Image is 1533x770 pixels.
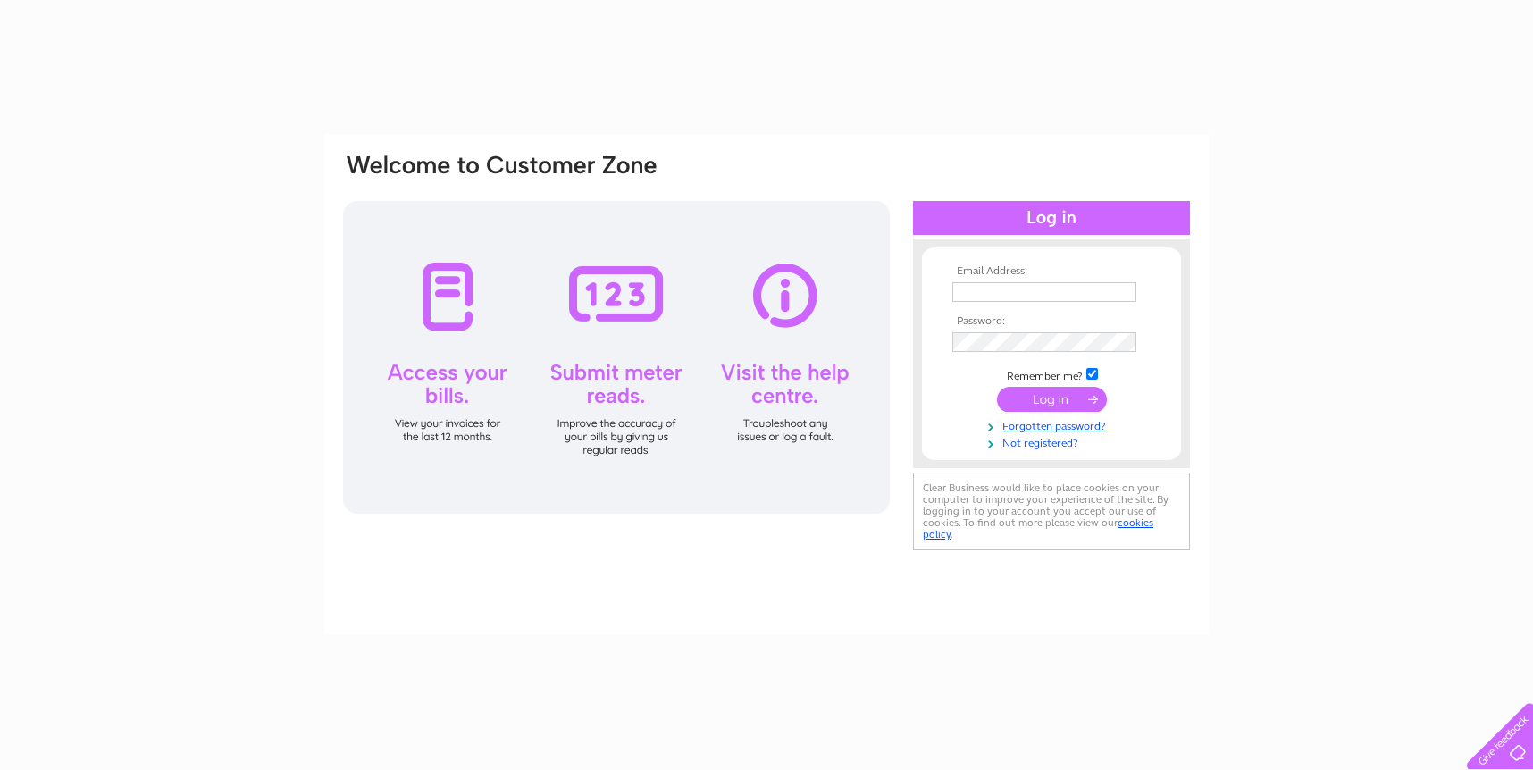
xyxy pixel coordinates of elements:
[997,387,1107,412] input: Submit
[948,365,1155,383] td: Remember me?
[948,315,1155,328] th: Password:
[948,265,1155,278] th: Email Address:
[952,416,1155,433] a: Forgotten password?
[923,516,1153,540] a: cookies policy
[913,473,1190,550] div: Clear Business would like to place cookies on your computer to improve your experience of the sit...
[952,433,1155,450] a: Not registered?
